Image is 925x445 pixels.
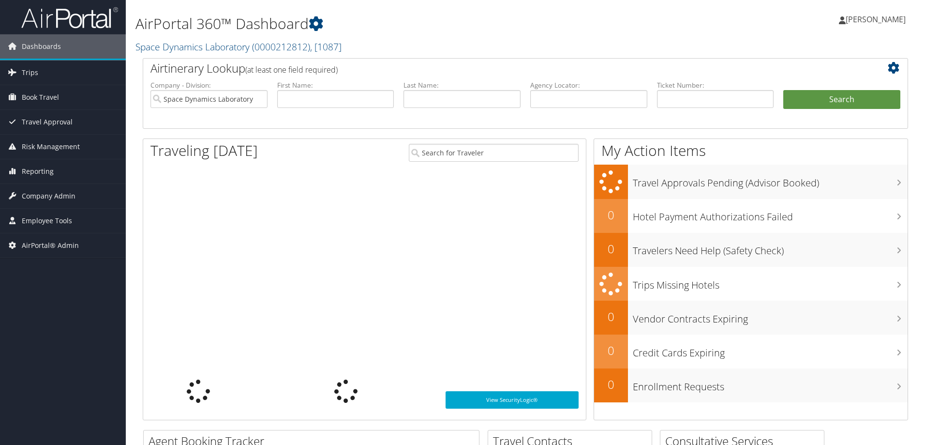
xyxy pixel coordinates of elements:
label: Agency Locator: [530,80,647,90]
h2: 0 [594,376,628,393]
h2: 0 [594,241,628,257]
a: [PERSON_NAME] [839,5,915,34]
a: 0Enrollment Requests [594,368,908,402]
span: Company Admin [22,184,75,208]
a: Travel Approvals Pending (Advisor Booked) [594,165,908,199]
h1: AirPortal 360™ Dashboard [135,14,656,34]
h3: Hotel Payment Authorizations Failed [633,205,908,224]
h1: Traveling [DATE] [150,140,258,161]
h2: 0 [594,308,628,325]
h2: 0 [594,342,628,359]
label: Company - Division: [150,80,268,90]
a: 0Travelers Need Help (Safety Check) [594,233,908,267]
span: [PERSON_NAME] [846,14,906,25]
span: ( 0000212812 ) [252,40,310,53]
h1: My Action Items [594,140,908,161]
a: View SecurityLogic® [446,391,579,409]
a: 0Vendor Contracts Expiring [594,301,908,335]
h3: Credit Cards Expiring [633,341,908,360]
h2: Airtinerary Lookup [150,60,836,77]
h2: 0 [594,207,628,223]
button: Search [783,90,900,109]
span: (at least one field required) [245,64,338,75]
span: Employee Tools [22,209,72,233]
label: First Name: [277,80,394,90]
span: , [ 1087 ] [310,40,342,53]
span: Dashboards [22,34,61,59]
a: Trips Missing Hotels [594,267,908,301]
a: 0Hotel Payment Authorizations Failed [594,199,908,233]
a: Space Dynamics Laboratory [135,40,342,53]
h3: Trips Missing Hotels [633,274,908,292]
span: Risk Management [22,135,80,159]
span: Reporting [22,159,54,184]
a: 0Credit Cards Expiring [594,335,908,368]
label: Last Name: [403,80,521,90]
h3: Enrollment Requests [633,375,908,394]
span: Trips [22,61,38,85]
span: Book Travel [22,85,59,109]
span: Travel Approval [22,110,73,134]
h3: Vendor Contracts Expiring [633,307,908,326]
h3: Travel Approvals Pending (Advisor Booked) [633,171,908,190]
h3: Travelers Need Help (Safety Check) [633,239,908,258]
input: Search for Traveler [409,144,579,162]
span: AirPortal® Admin [22,233,79,258]
img: airportal-logo.png [21,6,118,29]
label: Ticket Number: [657,80,774,90]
